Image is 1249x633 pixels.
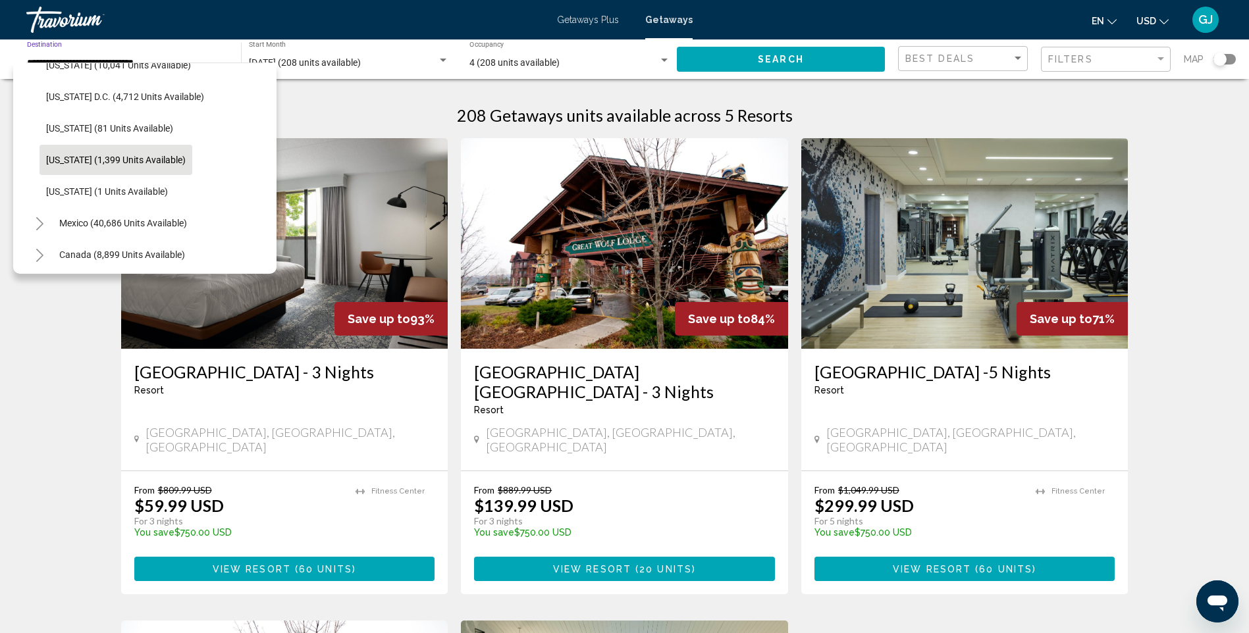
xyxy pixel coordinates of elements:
span: [US_STATE] D.C. (4,712 units available) [46,91,204,102]
button: Search [677,47,885,71]
p: $750.00 USD [134,527,343,538]
span: Canada (8,899 units available) [59,249,185,260]
span: Save up to [348,312,410,326]
img: S164O01X.jpg [801,138,1129,349]
p: For 5 nights [814,515,1023,527]
p: For 3 nights [474,515,762,527]
span: Mexico (40,686 units available) [59,218,187,228]
span: $889.99 USD [498,484,552,495]
img: RL54E01X.jpg [461,138,788,349]
button: [US_STATE] (10,041 units available) [40,50,198,80]
span: USD [1136,16,1156,26]
button: Mexico (40,686 units available) [53,208,194,238]
span: Resort [474,405,504,415]
button: Change language [1092,11,1117,30]
span: 60 units [979,564,1032,574]
button: [US_STATE] D.C. (4,712 units available) [40,82,211,112]
span: [US_STATE] (81 units available) [46,123,173,134]
span: Save up to [688,312,751,326]
button: View Resort(60 units) [134,557,435,581]
span: $809.99 USD [158,484,212,495]
span: [GEOGRAPHIC_DATA], [GEOGRAPHIC_DATA], [GEOGRAPHIC_DATA] [826,425,1115,454]
a: [GEOGRAPHIC_DATA] - 3 Nights [134,362,435,382]
button: [US_STATE] (1 units available) [40,176,174,207]
span: You save [474,527,514,538]
a: Travorium [26,7,544,33]
div: 93% [334,302,448,336]
div: 84% [675,302,788,336]
p: $139.99 USD [474,495,573,515]
span: $1,049.99 USD [838,484,899,495]
span: 60 units [299,564,352,574]
span: ( ) [971,564,1036,574]
div: 71% [1017,302,1128,336]
span: Resort [134,385,164,395]
span: 20 units [639,564,692,574]
p: $750.00 USD [474,527,762,538]
button: Toggle Mexico (40,686 units available) [26,210,53,236]
span: From [814,484,835,495]
span: 4 (208 units available) [469,57,560,68]
iframe: Button to launch messaging window [1196,580,1238,622]
span: ( ) [291,564,356,574]
span: Map [1184,50,1204,68]
span: Filters [1048,54,1093,64]
span: View Resort [893,564,971,574]
p: $299.99 USD [814,495,914,515]
button: Canada (8,899 units available) [53,240,192,270]
button: Filter [1041,46,1171,73]
span: ( ) [631,564,696,574]
a: Getaways Plus [557,14,619,25]
span: From [134,484,155,495]
span: Best Deals [905,53,974,64]
span: Save up to [1030,312,1092,326]
button: User Menu [1188,6,1223,34]
span: GJ [1198,13,1213,26]
span: [US_STATE] (1,399 units available) [46,155,186,165]
span: Resort [814,385,844,395]
button: Toggle Canada (8,899 units available) [26,241,53,268]
button: View Resort(20 units) [474,557,775,581]
img: S164I01X.jpg [121,138,448,349]
h1: 208 Getaways units available across 5 Resorts [457,105,793,125]
mat-select: Sort by [905,53,1024,64]
span: [GEOGRAPHIC_DATA], [GEOGRAPHIC_DATA], [GEOGRAPHIC_DATA] [146,425,435,454]
a: Getaways [645,14,693,25]
span: en [1092,16,1104,26]
span: [US_STATE] (1 units available) [46,186,168,197]
span: [GEOGRAPHIC_DATA], [GEOGRAPHIC_DATA], [GEOGRAPHIC_DATA] [486,425,775,454]
span: [DATE] (208 units available) [249,57,361,68]
span: View Resort [553,564,631,574]
span: From [474,484,494,495]
a: [GEOGRAPHIC_DATA] [GEOGRAPHIC_DATA] - 3 Nights [474,362,775,401]
span: Fitness Center [1051,487,1105,495]
span: Fitness Center [371,487,425,495]
span: View Resort [213,564,291,574]
span: You save [814,527,855,538]
span: Search [758,55,804,65]
p: For 3 nights [134,515,343,527]
button: [US_STATE] (81 units available) [40,113,180,143]
p: $750.00 USD [814,527,1023,538]
span: [US_STATE] (10,041 units available) [46,60,191,70]
button: View Resort(60 units) [814,557,1115,581]
button: [US_STATE] (1,399 units available) [40,145,192,175]
button: Change currency [1136,11,1169,30]
a: [GEOGRAPHIC_DATA] -5 Nights [814,362,1115,382]
p: $59.99 USD [134,495,224,515]
span: You save [134,527,174,538]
